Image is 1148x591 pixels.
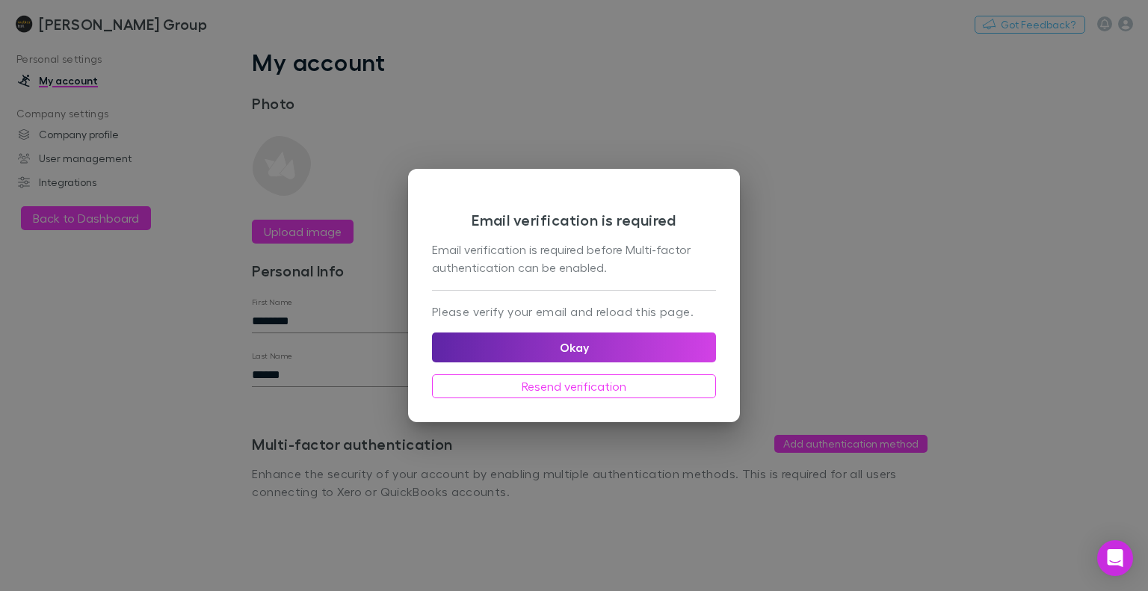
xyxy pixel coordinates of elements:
div: Email verification is required before Multi-factor authentication can be enabled. [432,241,716,278]
div: Open Intercom Messenger [1097,540,1133,576]
button: Okay [432,332,716,362]
p: Please verify your email and reload this page. [432,303,716,321]
button: Resend verification [432,374,716,398]
h3: Email verification is required [432,211,716,229]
